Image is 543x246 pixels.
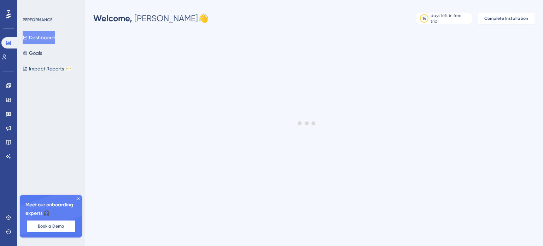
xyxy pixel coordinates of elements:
[23,31,55,44] button: Dashboard
[422,16,426,21] div: 14
[27,221,75,232] button: Book a Demo
[23,62,72,75] button: Impact ReportsBETA
[65,67,72,70] div: BETA
[38,223,64,229] span: Book a Demo
[23,47,42,59] button: Goals
[478,13,535,24] button: Complete Installation
[93,13,209,24] div: [PERSON_NAME] 👋
[93,13,132,23] span: Welcome,
[484,16,528,21] span: Complete Installation
[25,201,76,218] span: Meet our onboarding experts 🎧
[431,13,470,24] div: days left in free trial
[23,17,52,23] div: PERFORMANCE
